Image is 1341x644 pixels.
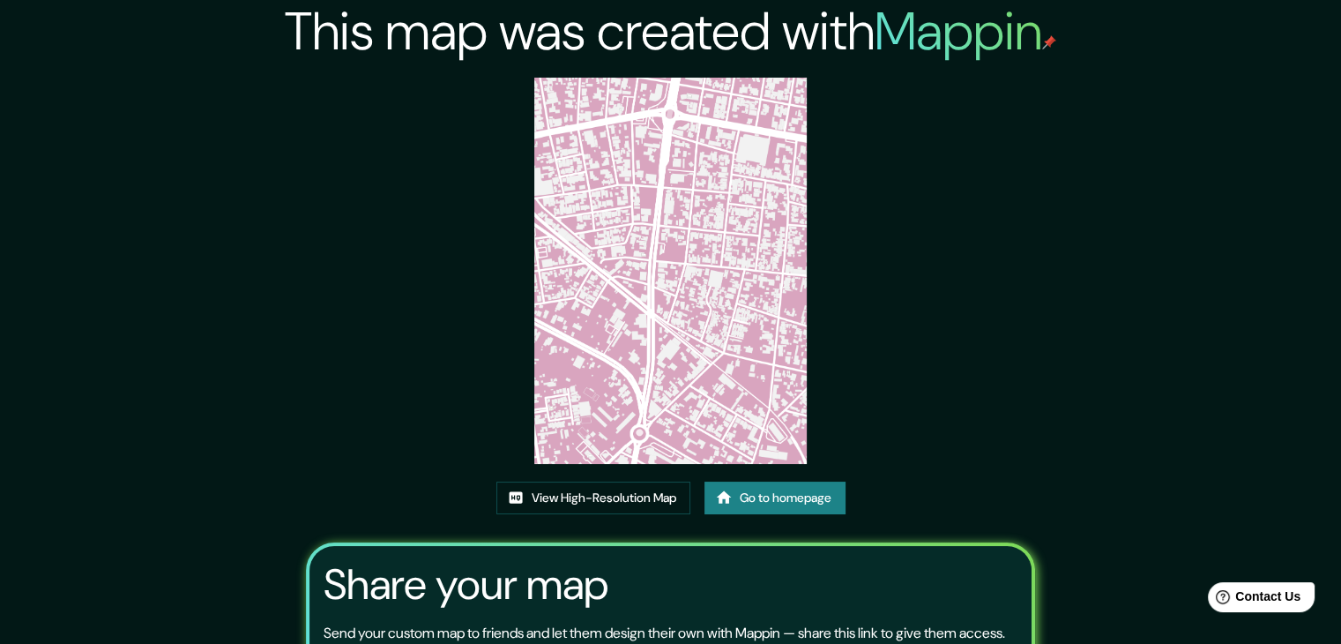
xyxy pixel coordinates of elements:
a: View High-Resolution Map [496,482,690,514]
p: Send your custom map to friends and let them design their own with Mappin — share this link to gi... [324,623,1005,644]
iframe: Help widget launcher [1184,575,1322,625]
a: Go to homepage [704,482,846,514]
img: mappin-pin [1042,35,1056,49]
h3: Share your map [324,560,608,610]
img: created-map [534,78,808,464]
